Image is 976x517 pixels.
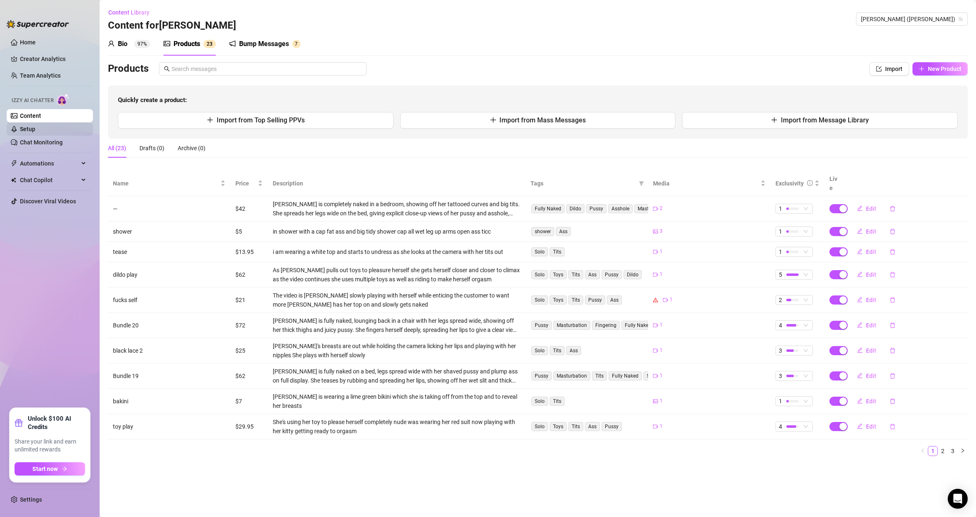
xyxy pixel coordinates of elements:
span: Import [885,66,903,72]
li: Next Page [958,446,968,456]
span: Solo [531,295,548,305]
span: 2 [207,41,210,47]
span: delete [890,297,895,303]
li: 1 [928,446,938,456]
span: delete [890,272,895,278]
th: Price [230,171,268,196]
td: $62 [230,262,268,288]
td: shower [108,222,230,242]
div: As [PERSON_NAME] pulls out toys to pleasure herself she gets herself closer and closer to climax ... [273,266,521,284]
span: Edit [866,205,876,212]
a: Chat Monitoring [20,139,63,146]
span: Price [235,179,256,188]
span: Masturbation [634,204,671,213]
span: 3 [779,346,782,355]
td: $29.95 [230,414,268,439]
span: edit [857,205,863,211]
th: Description [268,171,526,196]
span: 7 [295,41,298,47]
span: Name [113,179,219,188]
button: delete [883,293,902,307]
span: 1 [670,296,673,304]
span: 2 [660,205,663,212]
span: edit [857,373,863,378]
span: Ass [566,346,581,355]
span: edit [857,271,863,277]
img: AI Chatter [57,93,70,105]
span: Media [653,179,759,188]
span: Bonnie (bonnie-blaire) [861,13,963,25]
td: $72 [230,313,268,338]
a: 3 [948,446,957,456]
button: Edit [850,420,883,433]
span: delete [890,249,895,255]
td: $7 [230,389,268,414]
span: right [960,448,965,453]
button: Edit [850,344,883,357]
span: Toys [550,295,567,305]
button: Import from Mass Messages [400,112,676,129]
sup: 97% [134,40,150,48]
span: import [876,66,882,72]
span: 4 [779,321,782,330]
span: Asshole [608,204,633,213]
button: Edit [850,369,883,383]
span: edit [857,347,863,353]
span: Solo [531,247,548,256]
span: Ass [585,422,600,431]
span: Dildo [566,204,585,213]
span: plus [771,117,778,123]
button: delete [883,420,902,433]
button: Edit [850,319,883,332]
span: edit [857,228,863,234]
a: 1 [928,446,937,456]
div: in shower with a cap fat ass and big tidy shower cap all wet leg up arms open ass ticc [273,227,491,236]
span: New Product [928,66,961,72]
strong: Unlock $100 AI Credits [28,415,85,431]
a: Setup [20,126,35,132]
button: delete [883,344,902,357]
div: [PERSON_NAME] is completely naked in a bedroom, showing off her tattooed curves and big tits. She... [273,200,521,218]
span: warning [653,296,658,304]
div: i am wearing a white top and starts to undress as she looks at the camera with her tits out [273,247,503,256]
div: She's using her toy to please herself completely nude was wearing her red suit now playing with h... [273,417,521,436]
span: Content Library [108,9,149,16]
span: Edit [866,322,876,329]
td: dildo play [108,262,230,288]
span: 1 [660,271,663,278]
h3: Content for [PERSON_NAME] [108,19,236,32]
img: Chat Copilot [11,177,16,183]
span: Edit [866,249,876,255]
span: Tags [531,179,636,188]
div: [PERSON_NAME] is fully naked on a bed, legs spread wide with her shaved pussy and plump ass on fu... [273,367,521,385]
span: edit [857,423,863,429]
button: Content Library [108,6,156,19]
span: Tits [550,247,565,256]
button: Start nowarrow-right [15,462,85,476]
span: 3 [210,41,213,47]
span: Pussy [531,371,552,380]
button: delete [883,369,902,383]
sup: 23 [203,40,216,48]
th: Media [648,171,771,196]
span: info-circle [807,180,813,186]
span: video-camera [653,424,658,429]
span: video-camera [653,272,658,277]
button: Edit [850,202,883,215]
a: Team Analytics [20,72,61,79]
button: Edit [850,395,883,408]
span: thunderbolt [11,160,17,167]
td: — [108,196,230,222]
span: arrow-right [61,466,67,472]
div: Bio [118,39,127,49]
span: Edit [866,347,876,354]
div: [PERSON_NAME] is fully naked, lounging back in a chair with her legs spread wide, showing off her... [273,316,521,334]
span: video-camera [653,373,658,378]
span: Import from Message Library [781,116,869,124]
span: Edit [866,297,876,303]
span: plus [207,117,213,123]
span: Edit [866,423,876,430]
span: picture [653,399,658,404]
span: Izzy AI Chatter [12,97,54,105]
span: Pussy [585,295,605,305]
